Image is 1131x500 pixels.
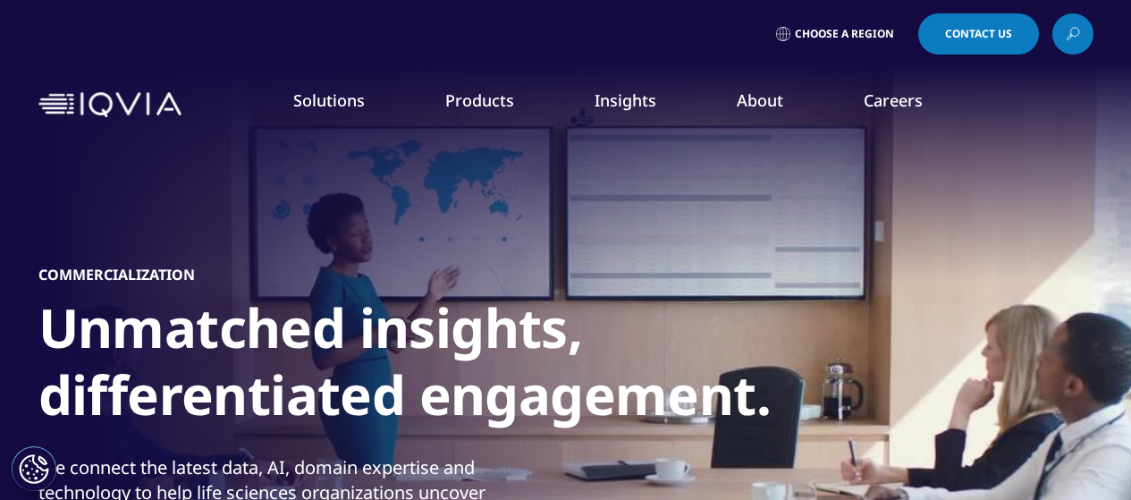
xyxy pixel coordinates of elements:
[189,63,1093,147] nav: Primary
[918,13,1039,55] a: Contact Us
[38,92,181,118] img: IQVIA Healthcare Information Technology and Pharma Clinical Research Company
[38,266,195,284] h5: Commercialization
[737,89,783,111] a: About
[38,294,709,439] h1: Unmatched insights, differentiated engagement.
[864,89,923,111] a: Careers
[795,27,894,41] span: Choose a Region
[595,89,656,111] a: Insights
[293,89,365,111] a: Solutions
[445,89,514,111] a: Products
[12,446,56,491] button: Cookie Settings
[945,29,1012,39] span: Contact Us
